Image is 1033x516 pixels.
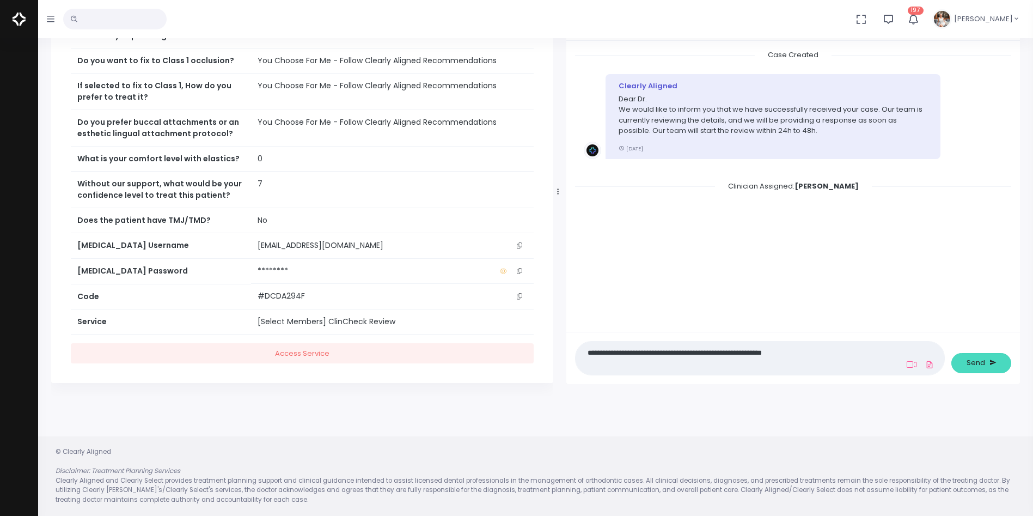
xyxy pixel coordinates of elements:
td: You Choose For Me - Follow Clearly Aligned Recommendations [251,110,534,147]
th: [MEDICAL_DATA] Password [71,259,251,284]
button: Send [951,353,1011,373]
th: If selected to fix to Class 1, How do you prefer to treat it? [71,74,251,110]
span: Send [967,357,985,368]
a: Add Loom Video [904,360,919,369]
td: [EMAIL_ADDRESS][DOMAIN_NAME] [251,233,534,258]
a: Access Service [71,343,534,363]
th: Without our support, what would be your confidence level to treat this patient? [71,172,251,208]
td: You Choose For Me - Follow Clearly Aligned Recommendations [251,74,534,110]
p: Dear Dr. We would like to inform you that we have successfully received your case. Our team is cu... [619,94,927,136]
small: [DATE] [619,145,643,152]
td: #DCDA294F [251,284,534,309]
td: No [251,208,534,233]
div: [Select Members] ClinCheck Review [258,316,527,327]
span: Case Created [755,46,832,63]
th: [MEDICAL_DATA] Username [71,233,251,259]
div: Clearly Aligned [619,81,927,92]
th: Does the patient have TMJ/TMD? [71,208,251,233]
b: [PERSON_NAME] [794,181,859,191]
span: [PERSON_NAME] [954,14,1013,25]
th: Do you prefer buccal attachments or an esthetic lingual attachment protocol? [71,110,251,147]
div: scrollable content [575,50,1011,321]
th: Do you want to fix to Class 1 occlusion? [71,48,251,74]
span: 197 [908,7,924,15]
img: Header Avatar [932,9,952,29]
em: Disclaimer: Treatment Planning Services [56,466,180,475]
td: You Choose For Me - Follow Clearly Aligned Recommendations [251,48,534,74]
img: Logo Horizontal [13,8,26,31]
div: © Clearly Aligned Clearly Aligned and Clearly Select provides treatment planning support and clin... [45,447,1026,505]
th: Code [71,284,251,309]
th: What is your comfort level with elastics? [71,147,251,172]
td: 7 [251,172,534,208]
td: 0 [251,147,534,172]
th: Service [71,309,251,335]
a: Add Files [923,355,936,374]
span: Clinician Assigned: [715,178,872,195]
